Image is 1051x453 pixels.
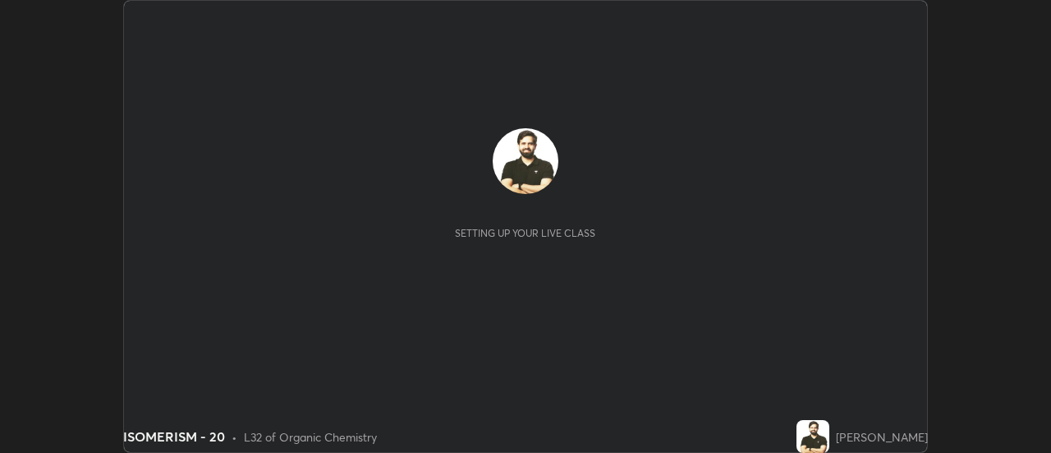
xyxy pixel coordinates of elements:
div: ISOMERISM - 20 [123,427,225,446]
div: [PERSON_NAME] [836,428,928,446]
img: 8a736da7029a46d5a3d3110f4503149f.jpg [796,420,829,453]
div: L32 of Organic Chemistry [244,428,377,446]
div: Setting up your live class [455,227,595,239]
div: • [232,428,237,446]
img: 8a736da7029a46d5a3d3110f4503149f.jpg [493,128,558,194]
